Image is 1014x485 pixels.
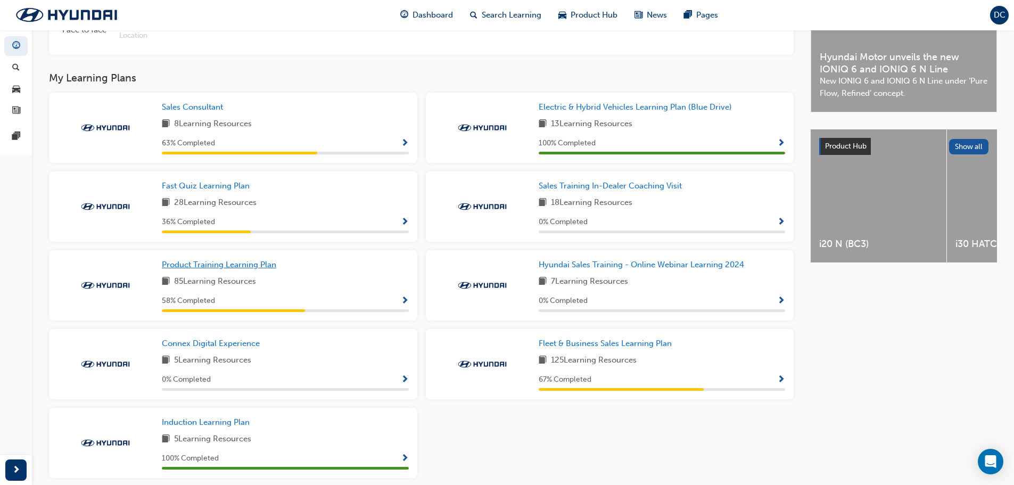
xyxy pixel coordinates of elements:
span: 58 % Completed [162,295,215,307]
span: 5 Learning Resources [174,433,251,446]
a: i20 N (BC3) [811,129,946,262]
a: Electric & Hybrid Vehicles Learning Plan (Blue Drive) [539,101,736,113]
span: 5 Learning Resources [174,354,251,367]
span: Product Training Learning Plan [162,260,276,269]
button: Show all [949,139,989,154]
span: 125 Learning Resources [551,354,637,367]
span: Pages [696,9,718,21]
span: guage-icon [12,42,20,51]
span: Show Progress [401,454,409,464]
span: news-icon [634,9,642,22]
span: New IONIQ 6 and IONIQ 6 N Line under ‘Pure Flow, Refined’ concept. [820,75,988,99]
span: book-icon [162,433,170,446]
span: book-icon [162,354,170,367]
span: DC [994,9,1005,21]
span: 100 % Completed [162,453,219,465]
button: Show Progress [777,137,785,150]
span: Show Progress [777,139,785,149]
div: Open Intercom Messenger [978,449,1003,474]
span: Show Progress [777,375,785,385]
span: Product Hub [825,142,867,151]
h3: My Learning Plans [49,72,794,84]
span: book-icon [162,196,170,210]
span: Location [119,30,293,42]
img: Trak [453,359,512,369]
span: Search Learning [482,9,541,21]
span: Dashboard [413,9,453,21]
span: Induction Learning Plan [162,417,250,427]
span: Electric & Hybrid Vehicles Learning Plan (Blue Drive) [539,102,732,112]
span: book-icon [162,275,170,289]
span: car-icon [12,85,20,94]
span: Connex Digital Experience [162,339,260,348]
button: DC [990,6,1009,24]
img: Trak [453,122,512,133]
span: Hyundai Sales Training - Online Webinar Learning 2024 [539,260,744,269]
button: Show Progress [777,294,785,308]
span: 13 Learning Resources [551,118,632,131]
img: Trak [76,280,135,291]
a: Fast Quiz Learning Plan [162,180,254,192]
span: Product Hub [571,9,617,21]
span: 7 Learning Resources [551,275,628,289]
span: 28 Learning Resources [174,196,257,210]
span: book-icon [539,354,547,367]
span: pages-icon [684,9,692,22]
a: pages-iconPages [675,4,727,26]
span: 0 % Completed [539,295,588,307]
button: Show Progress [401,373,409,387]
span: 8 Learning Resources [174,118,252,131]
img: Trak [76,201,135,212]
span: 0 % Completed [539,216,588,228]
a: Sales Training In-Dealer Coaching Visit [539,180,686,192]
span: 36 % Completed [162,216,215,228]
img: Trak [5,4,128,26]
button: Show Progress [401,216,409,229]
img: Trak [76,438,135,448]
span: news-icon [12,106,20,116]
span: i20 N (BC3) [819,238,938,250]
span: Show Progress [777,297,785,306]
a: Connex Digital Experience [162,338,264,350]
span: car-icon [558,9,566,22]
span: Sales Training In-Dealer Coaching Visit [539,181,682,191]
span: Show Progress [401,297,409,306]
a: Product HubShow all [819,138,988,155]
span: Show Progress [401,139,409,149]
a: guage-iconDashboard [392,4,461,26]
a: Sales Consultant [162,101,227,113]
span: Fast Quiz Learning Plan [162,181,250,191]
button: Show Progress [401,294,409,308]
a: search-iconSearch Learning [461,4,550,26]
span: 85 Learning Resources [174,275,256,289]
span: next-icon [12,464,20,477]
button: Show Progress [401,137,409,150]
a: news-iconNews [626,4,675,26]
a: Induction Learning Plan [162,416,254,429]
span: 18 Learning Resources [551,196,632,210]
span: News [647,9,667,21]
button: Show Progress [401,452,409,465]
span: book-icon [539,196,547,210]
img: Trak [76,122,135,133]
img: Trak [453,201,512,212]
span: 100 % Completed [539,137,596,150]
button: Show Progress [777,216,785,229]
span: Show Progress [777,218,785,227]
span: book-icon [162,118,170,131]
span: search-icon [470,9,477,22]
span: Hyundai Motor unveils the new IONIQ 6 and IONIQ 6 N Line [820,51,988,75]
img: Trak [76,359,135,369]
span: guage-icon [400,9,408,22]
button: Show Progress [777,373,785,387]
span: Fleet & Business Sales Learning Plan [539,339,672,348]
span: 63 % Completed [162,137,215,150]
span: 0 % Completed [162,374,211,386]
span: search-icon [12,63,20,73]
span: book-icon [539,275,547,289]
span: Show Progress [401,218,409,227]
img: Trak [453,280,512,291]
span: Sales Consultant [162,102,223,112]
span: book-icon [539,118,547,131]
